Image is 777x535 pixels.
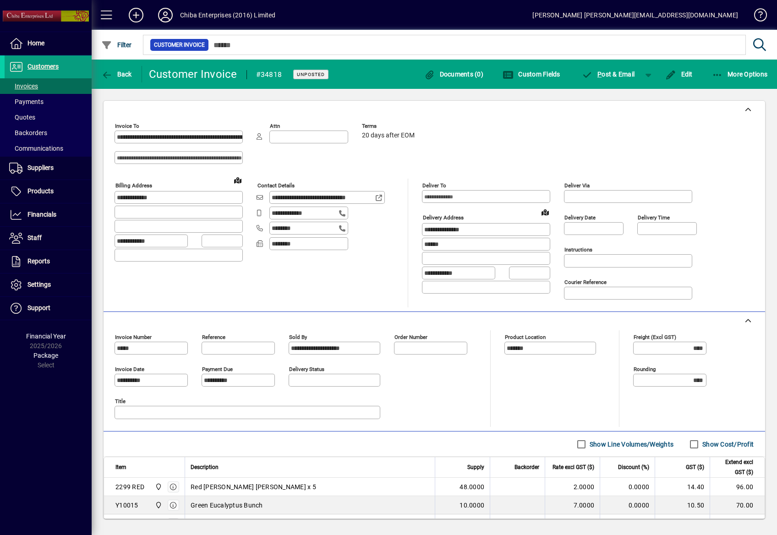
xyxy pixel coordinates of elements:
[5,273,92,296] a: Settings
[230,173,245,187] a: View on map
[115,501,138,510] div: Y10015
[460,482,484,491] span: 48.0000
[149,67,237,82] div: Customer Invoice
[655,514,710,533] td: 4.50
[289,334,307,340] mat-label: Sold by
[180,8,276,22] div: Chiba Enterprises (2016) Limited
[503,71,560,78] span: Custom Fields
[700,440,754,449] label: Show Cost/Profit
[9,114,35,121] span: Quotes
[564,246,592,253] mat-label: Instructions
[202,366,233,372] mat-label: Payment due
[362,132,415,139] span: 20 days after EOM
[270,123,280,129] mat-label: Attn
[422,182,446,189] mat-label: Deliver To
[505,334,546,340] mat-label: Product location
[115,366,144,372] mat-label: Invoice date
[5,78,92,94] a: Invoices
[362,123,417,129] span: Terms
[532,8,738,22] div: [PERSON_NAME] [PERSON_NAME][EMAIL_ADDRESS][DOMAIN_NAME]
[27,257,50,265] span: Reports
[747,2,766,32] a: Knowledge Base
[710,496,765,514] td: 70.00
[638,214,670,221] mat-label: Delivery time
[634,334,676,340] mat-label: Freight (excl GST)
[710,478,765,496] td: 96.00
[597,71,602,78] span: P
[115,462,126,472] span: Item
[564,214,596,221] mat-label: Delivery date
[27,187,54,195] span: Products
[153,482,163,492] span: Central
[712,71,768,78] span: More Options
[394,334,427,340] mat-label: Order number
[634,366,656,372] mat-label: Rounding
[421,66,486,82] button: Documents (0)
[467,462,484,472] span: Supply
[9,129,47,136] span: Backorders
[27,234,42,241] span: Staff
[663,66,695,82] button: Edit
[191,501,263,510] span: Green Eucalyptus Bunch
[115,398,126,404] mat-label: Title
[153,500,163,510] span: Central
[710,514,765,533] td: 30.00
[151,7,180,23] button: Profile
[5,250,92,273] a: Reports
[26,333,66,340] span: Financial Year
[655,496,710,514] td: 10.50
[33,352,58,359] span: Package
[577,66,640,82] button: Post & Email
[9,82,38,90] span: Invoices
[154,40,205,49] span: Customer Invoice
[5,297,92,320] a: Support
[101,41,132,49] span: Filter
[99,66,134,82] button: Back
[99,37,134,53] button: Filter
[600,514,655,533] td: 0.0000
[710,66,770,82] button: More Options
[202,334,225,340] mat-label: Reference
[115,123,139,129] mat-label: Invoice To
[27,211,56,218] span: Financials
[553,462,594,472] span: Rate excl GST ($)
[5,141,92,156] a: Communications
[5,203,92,226] a: Financials
[27,281,51,288] span: Settings
[655,478,710,496] td: 14.40
[27,164,54,171] span: Suppliers
[551,501,594,510] div: 7.0000
[538,205,553,219] a: View on map
[500,66,563,82] button: Custom Fields
[191,482,316,491] span: Red [PERSON_NAME] [PERSON_NAME] x 5
[289,366,324,372] mat-label: Delivery status
[27,63,59,70] span: Customers
[460,501,484,510] span: 10.0000
[424,71,483,78] span: Documents (0)
[115,334,152,340] mat-label: Invoice number
[92,66,142,82] app-page-header-button: Back
[5,109,92,125] a: Quotes
[600,478,655,496] td: 0.0000
[600,496,655,514] td: 0.0000
[5,227,92,250] a: Staff
[27,39,44,47] span: Home
[588,440,673,449] label: Show Line Volumes/Weights
[582,71,635,78] span: ost & Email
[5,180,92,203] a: Products
[5,157,92,180] a: Suppliers
[256,67,282,82] div: #34818
[686,462,704,472] span: GST ($)
[9,98,44,105] span: Payments
[716,457,753,477] span: Extend excl GST ($)
[514,462,539,472] span: Backorder
[191,462,219,472] span: Description
[665,71,693,78] span: Edit
[618,462,649,472] span: Discount (%)
[5,94,92,109] a: Payments
[115,482,144,491] div: 2299 RED
[297,71,325,77] span: Unposted
[551,482,594,491] div: 2.0000
[564,182,590,189] mat-label: Deliver via
[9,145,63,152] span: Communications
